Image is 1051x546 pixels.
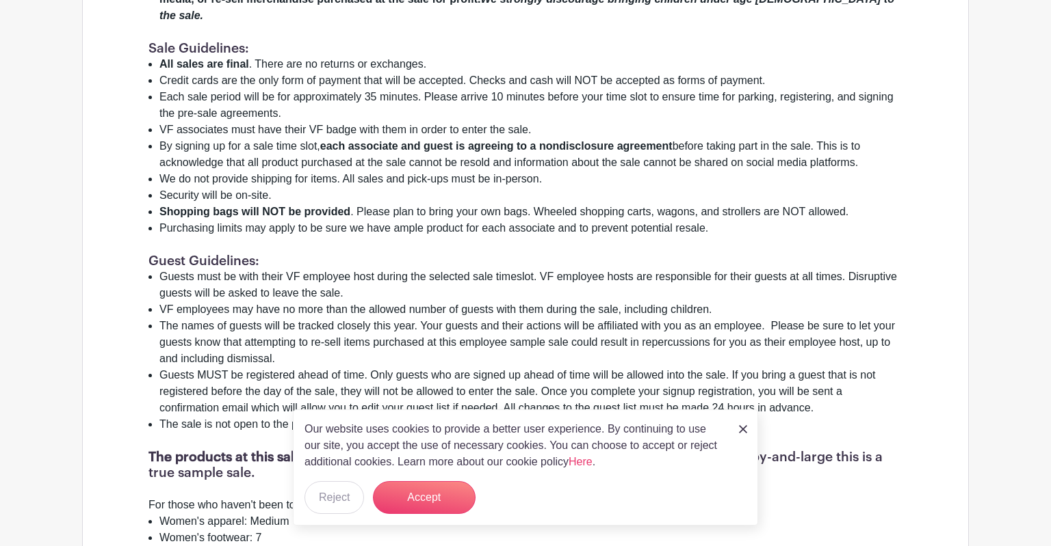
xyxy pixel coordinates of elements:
[159,56,903,72] li: . There are no returns or exchanges.
[569,456,593,467] a: Here
[159,138,903,171] li: By signing up for a sale time slot, before taking part in the sale. This is to acknowledge that a...
[159,530,903,546] li: Women's footwear: 7
[159,187,903,204] li: ​​​​​​​Security will be on-site.
[159,318,903,367] li: The names of guests will be tracked closely this year. Your guests and their actions will be affi...
[159,513,903,530] li: Women's apparel: Medium
[148,40,903,56] h1: Sale Guidelines:
[159,301,903,318] li: VF employees may have no more than the allowed number of guests with them during the sale, includ...
[159,367,903,416] li: Guests MUST be registered ahead of time. Only guests who are signed up ahead of time will be allo...
[304,481,364,514] button: Reject
[304,421,725,470] p: Our website uses cookies to provide a better user experience. By continuing to use our site, you ...
[159,58,249,70] strong: All sales are final
[159,269,903,301] li: Guests must be with their VF employee host during the selected sale timeslot. VF employee hosts a...
[373,481,476,514] button: Accept
[148,253,903,269] h1: Guest Guidelines:
[159,206,350,217] strong: Shopping bags will NOT be provided
[148,480,903,513] div: For those who haven't been to a sample sale, samples are made in standard sizes. VF's sample size...
[148,449,903,480] h1: ; there are some non-sample sizes, but by-and-large this is a true sample sale.
[159,416,903,433] li: ​​​​​​​The sale is not open to the public except for the invited guests of VF employees.
[739,425,747,433] img: close_button-5f87c8562297e5c2d7936805f587ecaba9071eb48480494691a3f1689db116b3.svg
[159,220,903,236] li: Purchasing limits may apply to be sure we have ample product for each associate and to prevent po...
[159,204,903,220] li: . Please plan to bring your own bags. Wheeled shopping carts, wagons, and strollers are NOT allowed.
[320,140,673,152] strong: each associate and guest is agreeing to a nondisclosure agreement
[159,72,903,89] li: Credit cards are the only form of payment that will be accepted. Checks and cash will NOT be acce...
[159,122,903,138] li: VF associates must have their VF badge with them in order to enter the sale.
[159,89,903,122] li: Each sale period will be for approximately 35 minutes. Please arrive 10 minutes before your time ...
[159,171,903,187] li: We do not provide shipping for items. All sales and pick-ups must be in-person.
[148,450,506,463] strong: The products at this sale are predominantly sample sized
